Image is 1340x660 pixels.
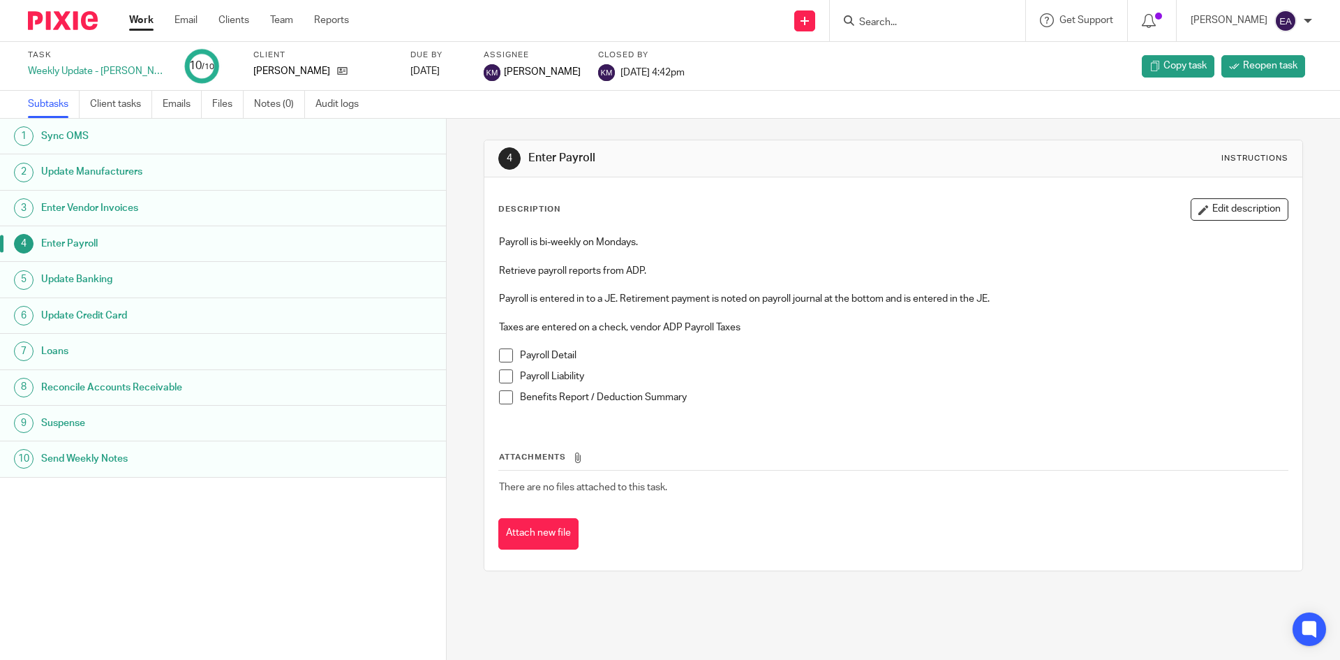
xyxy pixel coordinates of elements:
[499,235,1287,249] p: Payroll is bi-weekly on Mondays.
[41,126,302,147] h1: Sync OMS
[14,234,33,254] div: 4
[14,163,33,182] div: 2
[499,264,1287,278] p: Retrieve payroll reports from ADP.
[1243,59,1297,73] span: Reopen task
[174,13,198,27] a: Email
[254,91,305,118] a: Notes (0)
[270,13,293,27] a: Team
[41,377,302,398] h1: Reconcile Accounts Receivable
[212,91,244,118] a: Files
[499,453,566,461] span: Attachments
[315,91,369,118] a: Audit logs
[504,65,581,79] span: [PERSON_NAME]
[253,50,393,61] label: Client
[189,58,214,74] div: 10
[28,50,167,61] label: Task
[520,390,1287,404] p: Benefits Report / Deduction Summary
[41,448,302,469] h1: Send Weekly Notes
[314,13,349,27] a: Reports
[14,126,33,146] div: 1
[410,64,466,78] div: [DATE]
[498,518,579,550] button: Attach new file
[598,64,615,81] img: svg%3E
[1142,55,1214,78] a: Copy task
[1221,153,1288,164] div: Instructions
[498,204,560,215] p: Description
[41,233,302,254] h1: Enter Payroll
[28,11,98,30] img: Pixie
[202,63,214,71] small: /10
[1191,198,1288,221] button: Edit description
[484,64,500,81] img: svg%3E
[1191,13,1267,27] p: [PERSON_NAME]
[499,292,1287,306] p: Payroll is entered in to a JE. Retirement payment is noted on payroll journal at the bottom and i...
[528,151,923,166] h1: Enter Payroll
[218,13,249,27] a: Clients
[498,147,521,170] div: 4
[1274,10,1297,32] img: svg%3E
[14,198,33,218] div: 3
[90,91,152,118] a: Client tasks
[14,413,33,433] div: 9
[28,91,80,118] a: Subtasks
[598,50,685,61] label: Closed by
[520,369,1287,383] p: Payroll Liability
[14,342,33,361] div: 7
[41,269,302,290] h1: Update Banking
[129,13,154,27] a: Work
[163,91,202,118] a: Emails
[41,161,302,182] h1: Update Manufacturers
[484,50,581,61] label: Assignee
[41,198,302,219] h1: Enter Vendor Invoices
[14,306,33,325] div: 6
[499,321,1287,335] p: Taxes are entered on a check, vendor ADP Payroll Taxes
[14,449,33,469] div: 10
[1221,55,1305,78] a: Reopen task
[41,413,302,434] h1: Suspense
[28,64,167,78] div: Weekly Update - [PERSON_NAME]
[14,378,33,397] div: 8
[499,483,667,492] span: There are no files attached to this task.
[14,270,33,290] div: 5
[253,64,330,78] p: [PERSON_NAME]
[410,50,466,61] label: Due by
[41,305,302,326] h1: Update Credit Card
[620,67,685,77] span: [DATE] 4:42pm
[41,341,302,362] h1: Loans
[858,17,983,29] input: Search
[520,349,1287,362] p: Payroll Detail
[1059,15,1113,25] span: Get Support
[1163,59,1207,73] span: Copy task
